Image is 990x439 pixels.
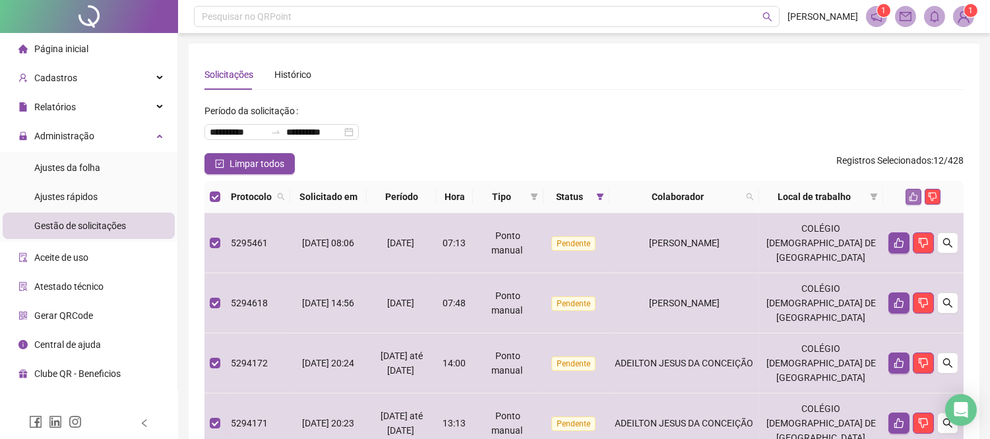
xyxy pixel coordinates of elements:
[478,189,524,204] span: Tipo
[274,187,288,207] span: search
[34,310,93,321] span: Gerar QRCode
[18,44,28,53] span: home
[18,340,28,349] span: info-circle
[491,230,522,255] span: Ponto manual
[746,193,754,201] span: search
[964,4,977,17] sup: Atualize o seu contato no menu Meus Dados
[140,419,149,428] span: left
[302,358,354,368] span: [DATE] 20:24
[231,418,268,428] span: 5294171
[909,192,918,201] span: like
[437,181,473,213] th: Hora
[49,415,62,428] span: linkedin
[894,358,904,368] span: like
[969,6,974,15] span: 1
[743,187,757,207] span: search
[596,193,604,201] span: filter
[764,189,865,204] span: Local de trabalho
[894,298,904,308] span: like
[270,127,281,137] span: to
[954,7,974,26] img: 68789
[69,415,82,428] span: instagram
[18,282,28,291] span: solution
[918,418,929,428] span: dislike
[18,73,28,83] span: user-add
[277,193,285,201] span: search
[274,67,311,82] div: Histórico
[551,236,596,251] span: Pendente
[759,273,883,333] td: COLÉGIO [DEMOGRAPHIC_DATA] DE [GEOGRAPHIC_DATA]
[29,415,42,428] span: facebook
[788,9,858,24] span: [PERSON_NAME]
[882,6,886,15] span: 1
[443,358,466,368] span: 14:00
[231,189,272,204] span: Protocolo
[381,411,423,436] span: [DATE] até [DATE]
[231,358,268,368] span: 5294172
[649,298,720,308] span: [PERSON_NAME]
[943,298,953,308] span: search
[551,356,596,371] span: Pendente
[34,44,88,54] span: Página inicial
[877,4,890,17] sup: 1
[302,418,354,428] span: [DATE] 20:23
[762,12,772,22] span: search
[649,238,720,248] span: [PERSON_NAME]
[231,238,268,248] span: 5295461
[929,11,941,22] span: bell
[18,253,28,262] span: audit
[528,187,541,207] span: filter
[943,418,953,428] span: search
[18,311,28,320] span: qrcode
[491,290,522,316] span: Ponto manual
[270,127,281,137] span: swap-right
[594,187,607,207] span: filter
[302,298,354,308] span: [DATE] 14:56
[918,298,929,308] span: dislike
[491,411,522,436] span: Ponto manual
[443,238,466,248] span: 07:13
[381,351,423,376] span: [DATE] até [DATE]
[836,155,931,166] span: Registros Selecionados
[871,11,882,22] span: notification
[231,298,268,308] span: 5294618
[34,220,126,231] span: Gestão de solicitações
[943,238,953,248] span: search
[367,181,437,213] th: Período
[34,73,77,83] span: Cadastros
[928,192,937,201] span: dislike
[943,358,953,368] span: search
[204,100,303,121] label: Período da solicitação
[551,296,596,311] span: Pendente
[900,11,912,22] span: mail
[530,193,538,201] span: filter
[387,238,414,248] span: [DATE]
[759,213,883,273] td: COLÉGIO [DEMOGRAPHIC_DATA] DE [GEOGRAPHIC_DATA]
[34,131,94,141] span: Administração
[870,193,878,201] span: filter
[918,358,929,368] span: dislike
[302,238,354,248] span: [DATE] 08:06
[204,67,253,82] div: Solicitações
[230,156,284,171] span: Limpar todos
[945,394,977,426] div: Open Intercom Messenger
[894,418,904,428] span: like
[34,252,88,263] span: Aceite de uso
[18,131,28,141] span: lock
[491,351,522,376] span: Ponto manual
[215,159,224,168] span: check-square
[551,417,596,431] span: Pendente
[387,298,414,308] span: [DATE]
[867,187,881,207] span: filter
[549,189,591,204] span: Status
[443,298,466,308] span: 07:48
[34,162,100,173] span: Ajustes da folha
[34,102,76,112] span: Relatórios
[18,102,28,112] span: file
[918,238,929,248] span: dislike
[836,153,964,174] span: : 12 / 428
[204,153,295,174] button: Limpar todos
[615,418,753,428] span: ADEILTON JESUS DA CONCEIÇÃO
[615,358,753,368] span: ADEILTON JESUS DA CONCEIÇÃO
[34,281,104,292] span: Atestado técnico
